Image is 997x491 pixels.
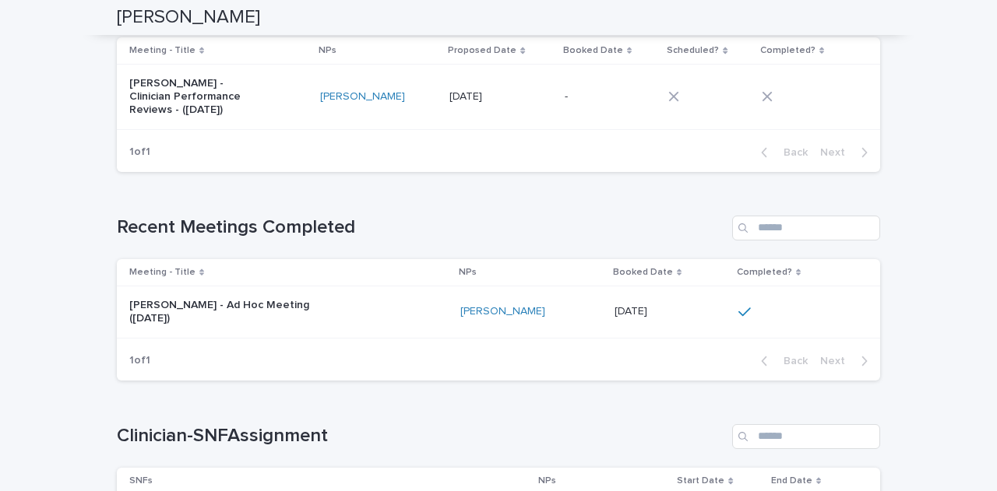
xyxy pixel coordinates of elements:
input: Search [732,216,880,240]
span: Back [774,356,808,366]
p: Completed? [760,42,816,59]
input: Search [732,424,880,449]
p: Booked Date [563,42,623,59]
p: - [565,87,571,103]
p: [DATE] [615,302,650,318]
p: [DATE] [449,87,485,103]
span: Next [820,356,854,366]
a: [PERSON_NAME] [320,90,405,103]
h2: [PERSON_NAME] [117,6,260,29]
p: [PERSON_NAME] - Clinician Performance Reviews - ([DATE]) [129,77,259,116]
p: Start Date [677,472,724,489]
button: Back [749,354,814,368]
span: Next [820,147,854,158]
span: Back [774,147,808,158]
p: 1 of 1 [117,342,163,380]
p: Completed? [737,264,792,281]
button: Next [814,146,880,160]
a: [PERSON_NAME] [460,305,545,318]
button: Back [749,146,814,160]
p: Proposed Date [448,42,516,59]
p: Meeting - Title [129,264,196,281]
button: Next [814,354,880,368]
p: Meeting - Title [129,42,196,59]
p: 1 of 1 [117,133,163,171]
p: NPs [459,264,477,281]
p: NPs [319,42,336,59]
p: SNFs [129,472,153,489]
p: [PERSON_NAME] - Ad Hoc Meeting ([DATE]) [129,299,324,325]
h1: Recent Meetings Completed [117,216,726,239]
h1: Clinician-SNFAssignment [117,425,726,447]
p: End Date [771,472,812,489]
p: Booked Date [613,264,673,281]
tr: [PERSON_NAME] - Ad Hoc Meeting ([DATE])[PERSON_NAME] [DATE][DATE] [117,286,880,338]
p: Scheduled? [667,42,719,59]
tr: [PERSON_NAME] - Clinician Performance Reviews - ([DATE])[PERSON_NAME] [DATE][DATE] -- [117,65,880,129]
p: NPs [538,472,556,489]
